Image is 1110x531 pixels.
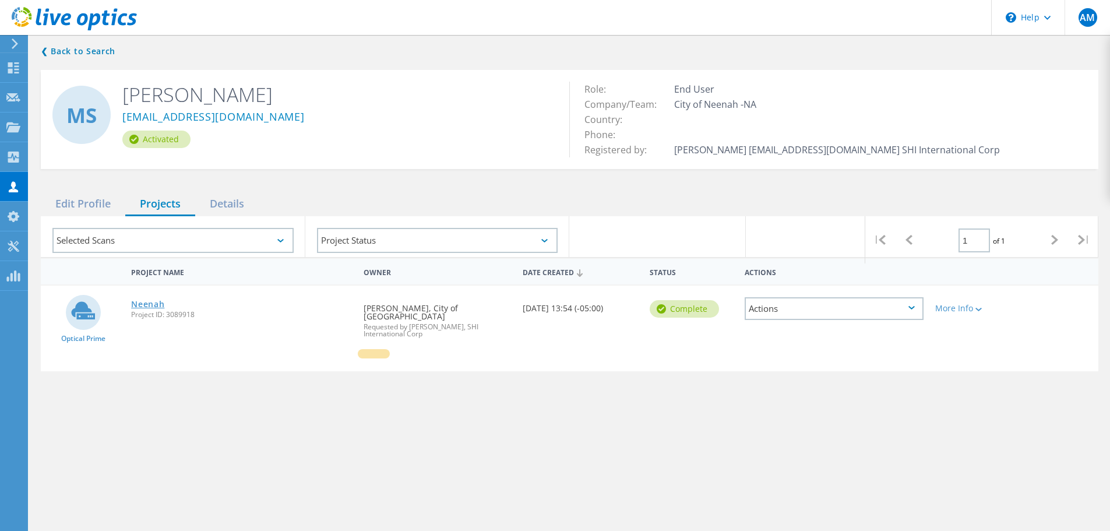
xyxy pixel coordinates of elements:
[993,236,1005,246] span: of 1
[739,261,929,282] div: Actions
[125,192,195,216] div: Projects
[131,311,352,318] span: Project ID: 3089918
[12,24,137,33] a: Live Optics Dashboard
[122,131,191,148] div: Activated
[41,44,115,58] a: Back to search
[584,83,618,96] span: Role:
[935,304,1008,312] div: More Info
[584,128,627,141] span: Phone:
[584,143,658,156] span: Registered by:
[865,216,894,263] div: |
[1006,12,1016,23] svg: \n
[52,228,294,253] div: Selected Scans
[122,82,552,107] h2: [PERSON_NAME]
[644,261,739,282] div: Status
[584,113,634,126] span: Country:
[122,111,305,124] a: [EMAIL_ADDRESS][DOMAIN_NAME]
[131,300,164,308] a: Neenah
[317,228,558,253] div: Project Status
[358,286,516,349] div: [PERSON_NAME], City of [GEOGRAPHIC_DATA]
[66,105,97,125] span: MS
[195,192,259,216] div: Details
[650,300,719,318] div: Complete
[1080,13,1095,22] span: AM
[671,142,1003,157] td: [PERSON_NAME] [EMAIL_ADDRESS][DOMAIN_NAME] SHI International Corp
[364,323,510,337] span: Requested by [PERSON_NAME], SHI International Corp
[61,335,105,342] span: Optical Prime
[745,297,924,320] div: Actions
[358,261,516,282] div: Owner
[671,82,1003,97] td: End User
[41,192,125,216] div: Edit Profile
[517,261,644,283] div: Date Created
[517,286,644,324] div: [DATE] 13:54 (-05:00)
[125,261,358,282] div: Project Name
[584,98,668,111] span: Company/Team:
[674,98,768,111] span: City of Neenah -NA
[1069,216,1098,263] div: |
